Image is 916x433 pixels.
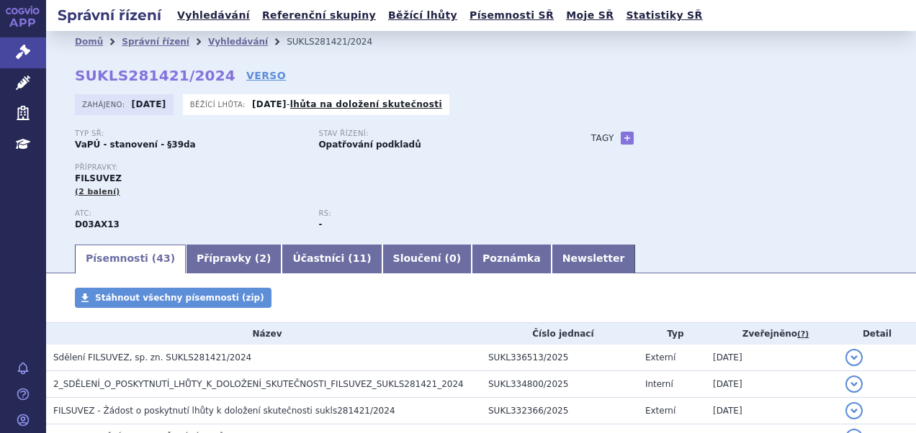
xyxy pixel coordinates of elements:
[252,99,442,110] p: -
[258,6,380,25] a: Referenční skupiny
[82,99,127,110] span: Zahájeno:
[706,345,838,371] td: [DATE]
[353,252,367,264] span: 11
[481,398,638,424] td: SUKL332366/2025
[75,219,120,229] strong: BŘEZOVÁ KŮRA
[318,219,322,229] strong: -
[132,99,166,109] strong: [DATE]
[845,349,863,366] button: detail
[382,245,472,273] a: Sloučení (0)
[287,31,391,53] li: SUKLS281421/2024
[384,6,462,25] a: Běžící lhůty
[845,402,863,419] button: detail
[481,345,638,371] td: SUKL336513/2025
[562,6,618,25] a: Moje SŘ
[706,371,838,398] td: [DATE]
[53,379,464,389] span: 2_SDĚLENÍ_O_POSKYTNUTÍ_LHŮTY_K_DOLOŽENÍ_SKUTEČNOSTI_FILSUVEZ_SUKLS281421_2024
[645,379,673,389] span: Interní
[75,245,186,273] a: Písemnosti (43)
[845,375,863,393] button: detail
[75,288,271,308] a: Stáhnout všechny písemnosti (zip)
[481,323,638,345] th: Číslo jednací
[797,329,809,339] abbr: (?)
[838,323,916,345] th: Detail
[252,99,287,109] strong: [DATE]
[472,245,552,273] a: Poznámka
[259,252,266,264] span: 2
[186,245,282,273] a: Přípravky (2)
[75,140,196,150] strong: VaPÚ - stanovení - §39da
[706,323,838,345] th: Zveřejněno
[638,323,706,345] th: Typ
[75,67,235,84] strong: SUKLS281421/2024
[449,252,457,264] span: 0
[481,371,638,398] td: SUKL334800/2025
[46,5,173,25] h2: Správní řízení
[645,406,675,416] span: Externí
[552,245,636,273] a: Newsletter
[706,398,838,424] td: [DATE]
[318,140,421,150] strong: Opatřování podkladů
[75,37,103,47] a: Domů
[290,99,442,109] a: lhůta na doložení skutečnosti
[318,129,547,138] p: Stav řízení:
[53,352,251,363] span: Sdělení FILSUVEZ, sp. zn. SUKLS281421/2024
[621,132,634,145] a: +
[318,209,547,218] p: RS:
[122,37,189,47] a: Správní řízení
[75,129,304,138] p: Typ SŘ:
[46,323,481,345] th: Název
[75,163,562,172] p: Přípravky:
[53,406,395,416] span: FILSUVEZ - Žádost o poskytnutí lhůty k doložení skutečnosti sukls281421/2024
[156,252,170,264] span: 43
[190,99,248,110] span: Běžící lhůta:
[95,293,264,303] span: Stáhnout všechny písemnosti (zip)
[208,37,268,47] a: Vyhledávání
[282,245,382,273] a: Účastníci (11)
[75,187,120,196] span: (2 balení)
[645,352,675,363] span: Externí
[75,173,122,183] span: FILSUVEZ
[621,6,706,25] a: Statistiky SŘ
[75,209,304,218] p: ATC:
[465,6,558,25] a: Písemnosti SŘ
[591,129,614,147] h3: Tagy
[246,68,286,83] a: VERSO
[173,6,254,25] a: Vyhledávání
